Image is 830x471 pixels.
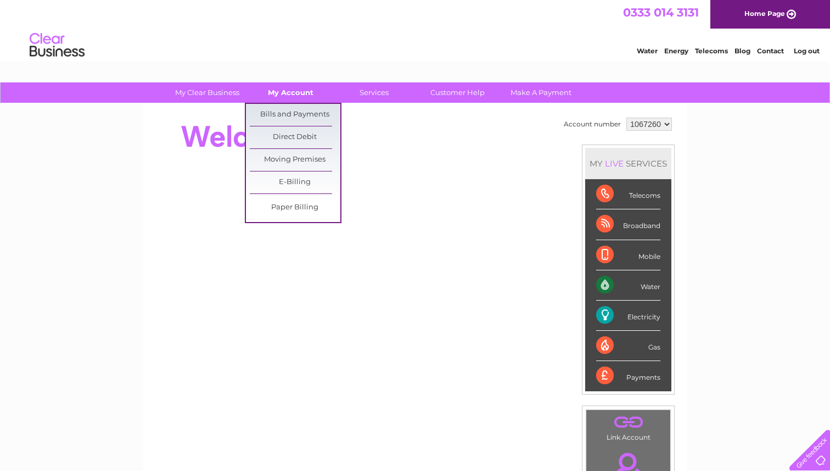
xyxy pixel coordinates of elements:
[412,82,503,103] a: Customer Help
[596,240,660,270] div: Mobile
[250,104,340,126] a: Bills and Payments
[496,82,586,103] a: Make A Payment
[29,29,85,62] img: logo.png
[162,82,253,103] a: My Clear Business
[664,47,688,55] a: Energy
[250,149,340,171] a: Moving Premises
[794,47,820,55] a: Log out
[596,361,660,391] div: Payments
[734,47,750,55] a: Blog
[245,82,336,103] a: My Account
[757,47,784,55] a: Contact
[250,126,340,148] a: Direct Debit
[596,179,660,209] div: Telecoms
[596,301,660,331] div: Electricity
[596,331,660,361] div: Gas
[695,47,728,55] a: Telecoms
[589,413,668,432] a: .
[596,270,660,301] div: Water
[329,82,419,103] a: Services
[585,148,671,179] div: MY SERVICES
[156,6,675,53] div: Clear Business is a trading name of Verastar Limited (registered in [GEOGRAPHIC_DATA] No. 3667643...
[250,197,340,219] a: Paper Billing
[637,47,658,55] a: Water
[596,209,660,240] div: Broadband
[623,5,699,19] a: 0333 014 3131
[250,171,340,193] a: E-Billing
[586,409,671,444] td: Link Account
[561,115,624,134] td: Account number
[603,158,626,169] div: LIVE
